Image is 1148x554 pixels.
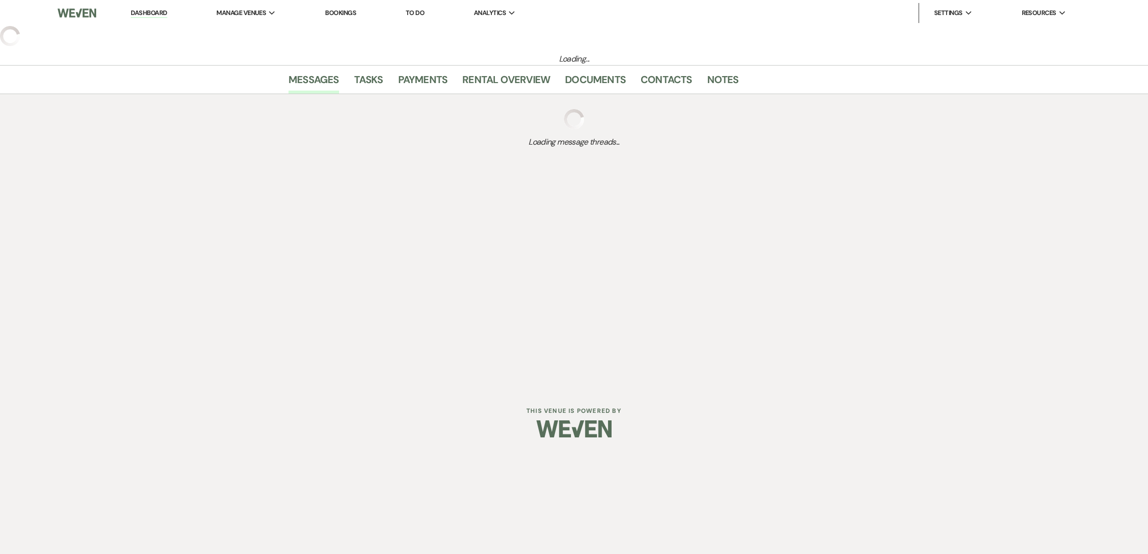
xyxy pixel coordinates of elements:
a: Payments [398,72,448,94]
span: Resources [1022,8,1056,18]
a: Rental Overview [462,72,550,94]
a: Tasks [354,72,383,94]
span: Loading message threads... [289,136,859,148]
a: Bookings [325,9,356,17]
span: Manage Venues [216,8,266,18]
img: Weven Logo [536,411,612,446]
img: loading spinner [564,109,584,129]
a: To Do [406,9,424,17]
span: Analytics [474,8,506,18]
a: Contacts [641,72,692,94]
img: Weven Logo [58,3,96,24]
a: Documents [565,72,626,94]
a: Dashboard [131,9,167,18]
span: Settings [934,8,963,18]
a: Notes [707,72,739,94]
a: Messages [289,72,339,94]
